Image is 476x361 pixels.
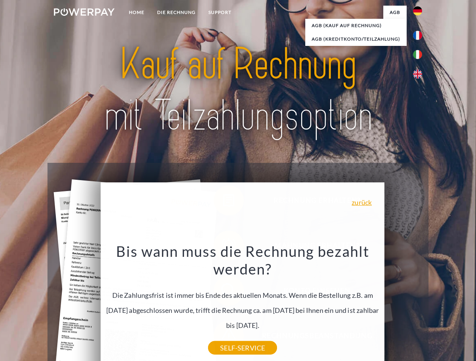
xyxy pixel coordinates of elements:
[305,32,407,46] a: AGB (Kreditkonto/Teilzahlung)
[122,6,151,19] a: Home
[202,6,238,19] a: SUPPORT
[413,70,422,79] img: en
[105,242,380,278] h3: Bis wann muss die Rechnung bezahlt werden?
[413,6,422,15] img: de
[305,19,407,32] a: AGB (Kauf auf Rechnung)
[413,31,422,40] img: fr
[383,6,407,19] a: agb
[72,36,404,144] img: title-powerpay_de.svg
[54,8,115,16] img: logo-powerpay-white.svg
[413,50,422,59] img: it
[105,242,380,348] div: Die Zahlungsfrist ist immer bis Ende des aktuellen Monats. Wenn die Bestellung z.B. am [DATE] abg...
[151,6,202,19] a: DIE RECHNUNG
[352,199,372,206] a: zurück
[208,341,277,355] a: SELF-SERVICE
